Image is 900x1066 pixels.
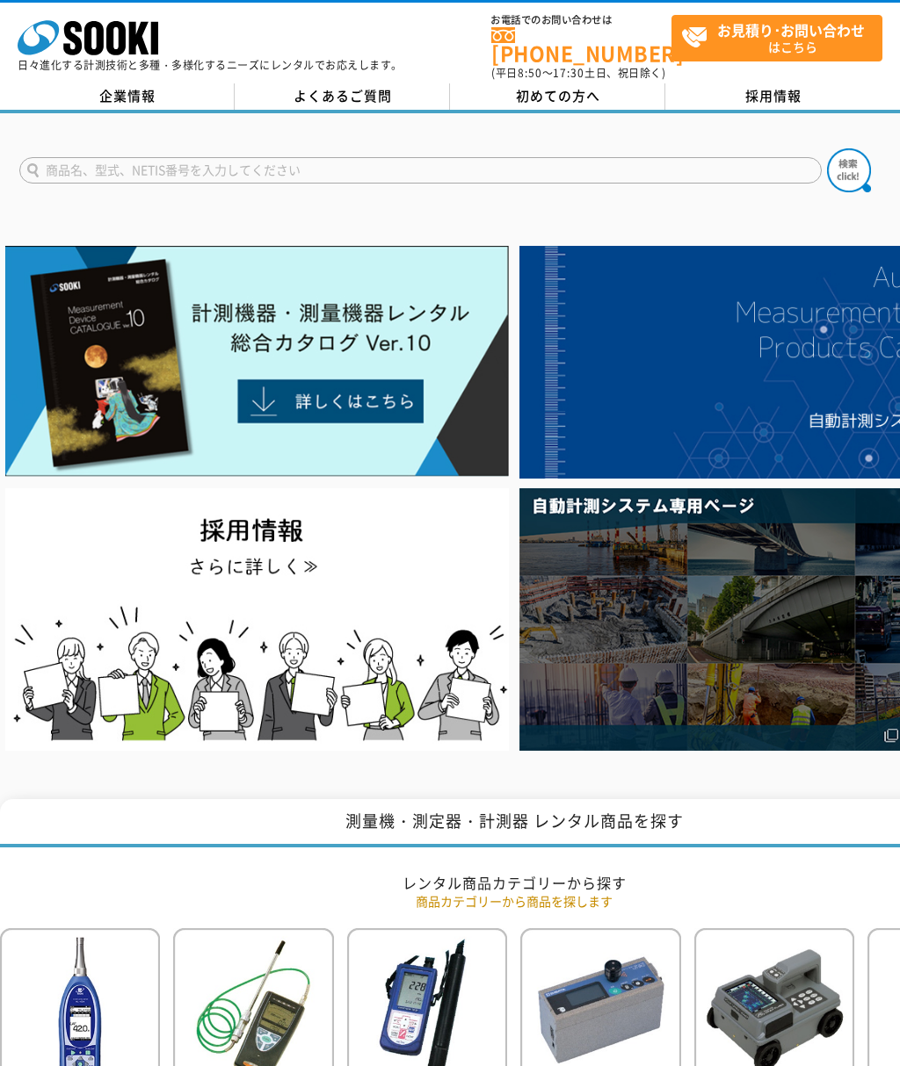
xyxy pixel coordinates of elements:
strong: お見積り･お問い合わせ [717,19,865,40]
a: 採用情報 [665,83,881,110]
input: 商品名、型式、NETIS番号を入力してください [19,157,822,184]
span: 8:50 [518,65,542,81]
a: 初めての方へ [450,83,665,110]
a: お見積り･お問い合わせはこちら [671,15,882,61]
img: btn_search.png [827,148,871,192]
span: 17:30 [553,65,584,81]
a: よくあるご質問 [235,83,450,110]
span: (平日 ～ 土日、祝日除く) [491,65,665,81]
p: 日々進化する計測技術と多種・多様化するニーズにレンタルでお応えします。 [18,60,403,70]
img: Catalog Ver10 [5,246,509,477]
span: 初めての方へ [516,86,600,105]
a: [PHONE_NUMBER] [491,27,671,63]
span: はこちら [681,16,882,60]
span: お電話でのお問い合わせは [491,15,671,25]
a: 企業情報 [19,83,235,110]
img: SOOKI recruit [5,488,509,750]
